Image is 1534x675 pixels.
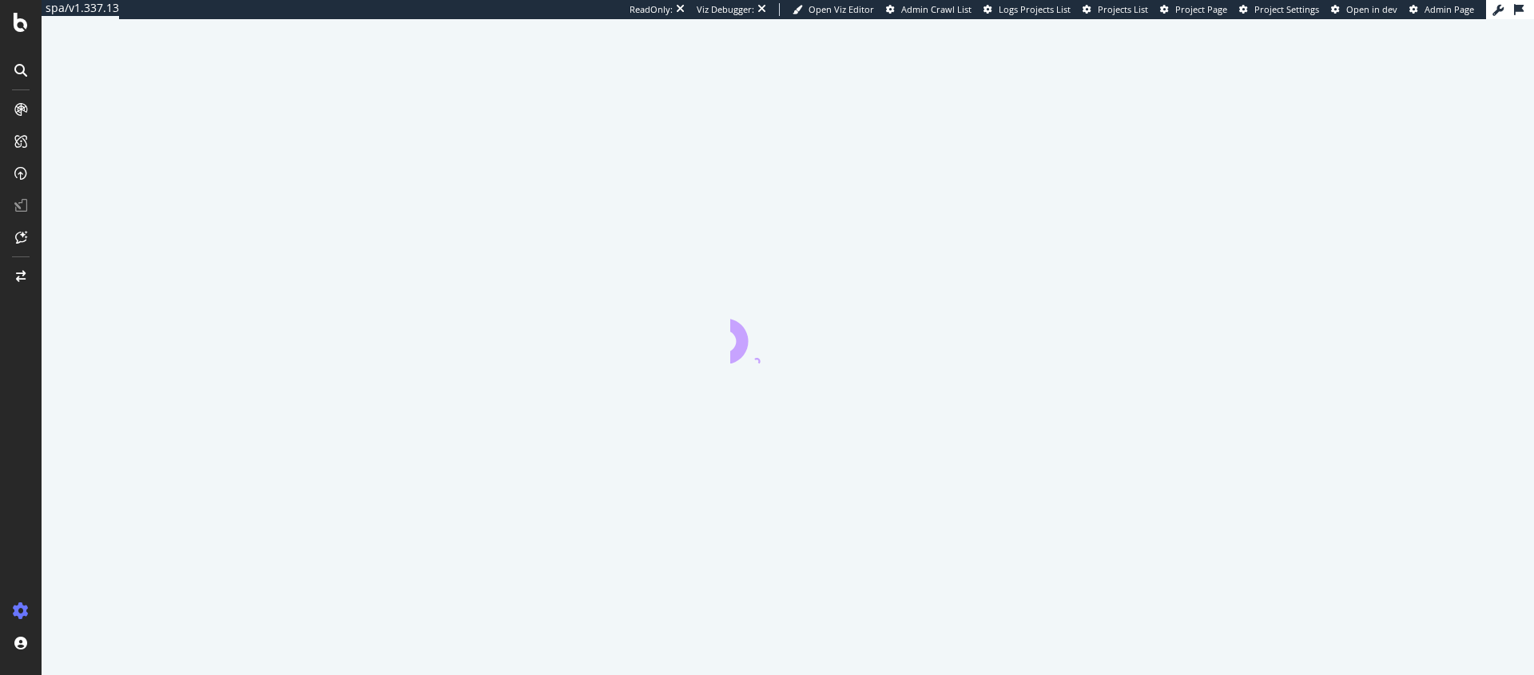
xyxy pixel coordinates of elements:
div: ReadOnly: [630,3,673,16]
a: Admin Page [1409,3,1474,16]
a: Project Settings [1239,3,1319,16]
span: Project Settings [1254,3,1319,15]
span: Open in dev [1346,3,1397,15]
a: Admin Crawl List [886,3,972,16]
span: Admin Page [1425,3,1474,15]
a: Project Page [1160,3,1227,16]
a: Open in dev [1331,3,1397,16]
span: Projects List [1098,3,1148,15]
div: Viz Debugger: [697,3,754,16]
span: Project Page [1175,3,1227,15]
div: animation [730,306,845,363]
a: Logs Projects List [984,3,1071,16]
span: Logs Projects List [999,3,1071,15]
a: Open Viz Editor [793,3,874,16]
span: Admin Crawl List [901,3,972,15]
a: Projects List [1083,3,1148,16]
span: Open Viz Editor [809,3,874,15]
